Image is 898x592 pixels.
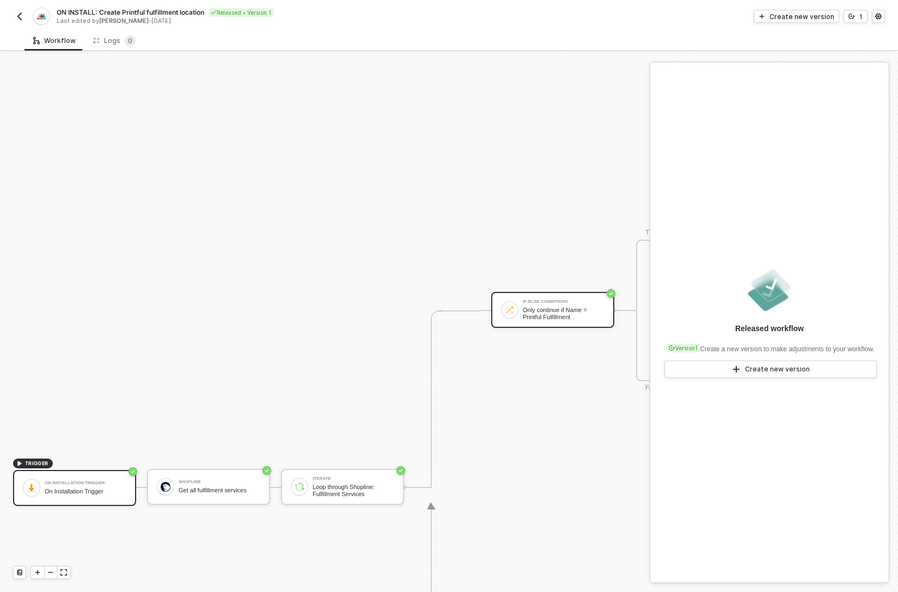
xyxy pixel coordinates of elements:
[732,365,741,374] span: icon-play
[45,488,126,495] div: On Installation Trigger
[769,12,834,21] div: Create new version
[129,467,137,476] span: icon-success-page
[645,383,665,393] div: FALSE
[13,10,26,23] button: back
[505,305,515,315] img: icon
[57,8,204,17] span: ON INSTALL: Create Printful fulfillment location
[745,365,810,374] div: Create new version
[36,11,46,21] img: integration-icon
[262,466,271,475] span: icon-success-page
[848,13,855,20] span: icon-versioning
[179,480,260,484] div: Shopline
[844,10,868,23] button: 1
[161,482,170,492] img: icon
[607,289,615,298] span: icon-success-page
[523,300,604,304] div: If-Else Conditions
[93,35,136,46] div: Logs
[754,10,839,23] button: Create new version
[16,460,23,467] span: icon-play
[34,569,41,576] span: icon-play
[664,338,874,354] div: Create a new version to make adjustments to your workflow.
[735,323,804,334] div: Released workflow
[664,361,877,378] button: Create new version
[313,477,394,481] div: Iterate
[396,466,405,475] span: icon-success-page
[759,13,765,20] span: icon-play
[313,484,394,497] div: Loop through Shopline: Fulfillment Services
[33,36,76,45] div: Workflow
[523,307,604,320] div: Only continue if Name = Printful Fulfillment
[645,228,663,238] div: TRUE
[125,35,136,46] sup: 0
[669,345,675,351] span: icon-versioning
[15,12,24,21] img: back
[47,569,54,576] span: icon-minus
[746,266,793,314] img: released.png
[859,12,863,21] div: 1
[295,482,304,492] img: icon
[60,569,67,576] span: icon-expand
[99,17,149,25] span: [PERSON_NAME]
[209,8,273,17] div: Released • Version 1
[25,459,48,468] span: TRIGGER
[667,344,700,352] div: Version 1
[57,17,448,25] div: Last edited by - [DATE]
[45,481,126,485] div: On Installation Trigger
[27,483,36,493] img: icon
[875,13,882,20] span: icon-settings
[179,487,260,494] div: Get all fulfillment services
